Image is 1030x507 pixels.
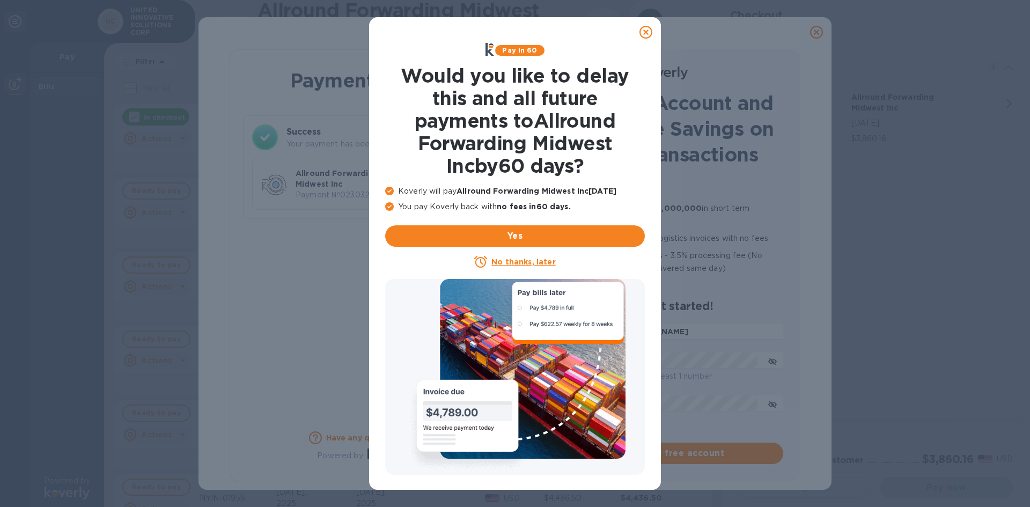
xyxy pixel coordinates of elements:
h1: Payment Result [247,67,482,94]
b: Have any questions? [326,433,408,442]
b: Email [547,314,568,322]
p: for Credit cards - 3.5% processing fee (No transaction limit, funds delivered same day) [563,249,783,275]
button: toggle password visibility [762,350,783,371]
p: You pay Koverly back with [385,201,645,212]
b: no fees in 60 days . [497,202,570,211]
span: Create your free account [556,447,775,460]
label: Repeat password [547,388,606,394]
h2: Let’s get started! [547,299,783,313]
img: Logo [643,67,688,79]
p: all logistics invoices with no fees [563,232,783,245]
button: Create your free account [547,443,783,464]
span: Yes [394,230,636,243]
b: 60 more days to pay [563,234,648,243]
button: Yes [385,225,645,247]
p: Payment № 02303268 [296,189,409,201]
img: Logo [367,449,413,461]
b: Total [414,174,435,183]
p: Powered by [317,450,363,461]
b: Allround Forwarding Midwest Inc [DATE] [457,187,616,195]
p: Koverly will pay [385,186,645,197]
b: Pay in 60 [502,46,537,54]
p: Minimum 8 characters with at least 1 number [547,370,783,383]
p: Quick approval for up to in short term financing [563,202,783,227]
u: No thanks, later [491,258,555,266]
h3: Success [286,126,477,138]
button: toggle password visibility [762,393,783,414]
p: Allround Forwarding Midwest Inc [296,168,409,189]
h1: Would you like to delay this and all future payments to Allround Forwarding Midwest Inc by 60 days ? [385,64,645,177]
p: No transaction limit [563,279,783,292]
b: No transaction fees [563,187,643,195]
b: Lower fee [563,251,604,260]
label: Password [547,345,580,351]
p: $4,102.91 [414,184,468,195]
b: $1,000,000 [654,204,702,212]
p: Your payment has been completed. [286,138,477,150]
input: Enter email address [547,324,783,340]
h1: Create an Account and Unlock Fee Savings on Future Transactions [547,90,783,167]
